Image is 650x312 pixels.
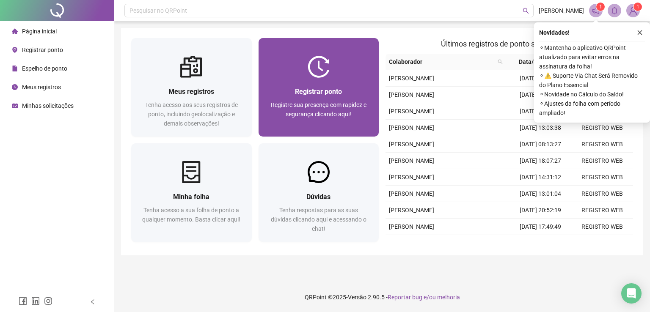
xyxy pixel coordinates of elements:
[636,4,639,10] span: 1
[510,57,556,66] span: Data/Hora
[389,174,434,181] span: [PERSON_NAME]
[389,57,494,66] span: Colaborador
[22,102,74,109] span: Minhas solicitações
[571,153,633,169] td: REGISTRO WEB
[12,66,18,71] span: file
[306,193,331,201] span: Dúvidas
[22,47,63,53] span: Registrar ponto
[259,38,379,137] a: Registrar pontoRegistre sua presença com rapidez e segurança clicando aqui!
[496,55,504,68] span: search
[510,169,571,186] td: [DATE] 14:31:12
[637,30,643,36] span: close
[90,299,96,305] span: left
[389,75,434,82] span: [PERSON_NAME]
[510,136,571,153] td: [DATE] 08:13:27
[259,143,379,242] a: DúvidasTenha respostas para as suas dúvidas clicando aqui e acessando o chat!
[510,219,571,235] td: [DATE] 17:49:49
[510,153,571,169] td: [DATE] 18:07:27
[596,3,605,11] sup: 1
[571,136,633,153] td: REGISTRO WEB
[12,28,18,34] span: home
[389,157,434,164] span: [PERSON_NAME]
[441,39,578,48] span: Últimos registros de ponto sincronizados
[22,65,67,72] span: Espelho de ponto
[498,59,503,64] span: search
[539,71,645,90] span: ⚬ ⚠️ Suporte Via Chat Será Removido do Plano Essencial
[571,120,633,136] td: REGISTRO WEB
[131,38,252,137] a: Meus registrosTenha acesso aos seus registros de ponto, incluindo geolocalização e demais observa...
[389,223,434,230] span: [PERSON_NAME]
[571,186,633,202] td: REGISTRO WEB
[539,28,570,37] span: Novidades !
[571,202,633,219] td: REGISTRO WEB
[142,207,240,223] span: Tenha acesso a sua folha de ponto a qualquer momento. Basta clicar aqui!
[173,193,209,201] span: Minha folha
[571,235,633,252] td: REGISTRO WEB
[510,186,571,202] td: [DATE] 13:01:04
[627,4,639,17] img: 84419
[510,103,571,120] td: [DATE] 14:29:08
[510,120,571,136] td: [DATE] 13:03:38
[539,99,645,118] span: ⚬ Ajustes da folha com período ampliado!
[348,294,366,301] span: Versão
[592,7,600,14] span: notification
[389,190,434,197] span: [PERSON_NAME]
[295,88,342,96] span: Registrar ponto
[12,47,18,53] span: environment
[510,235,571,252] td: [DATE] 14:37:12
[388,294,460,301] span: Reportar bug e/ou melhoria
[168,88,214,96] span: Meus registros
[12,103,18,109] span: schedule
[510,87,571,103] td: [DATE] 18:14:23
[510,70,571,87] td: [DATE] 08:06:54
[510,202,571,219] td: [DATE] 20:52:19
[389,108,434,115] span: [PERSON_NAME]
[22,28,57,35] span: Página inicial
[523,8,529,14] span: search
[389,91,434,98] span: [PERSON_NAME]
[12,84,18,90] span: clock-circle
[131,143,252,242] a: Minha folhaTenha acesso a sua folha de ponto a qualquer momento. Basta clicar aqui!
[611,7,618,14] span: bell
[571,219,633,235] td: REGISTRO WEB
[539,43,645,71] span: ⚬ Mantenha o aplicativo QRPoint atualizado para evitar erros na assinatura da folha!
[22,84,61,90] span: Meus registros
[31,297,40,305] span: linkedin
[633,3,642,11] sup: Atualize o seu contato no menu Meus Dados
[44,297,52,305] span: instagram
[621,283,642,304] div: Open Intercom Messenger
[271,207,366,232] span: Tenha respostas para as suas dúvidas clicando aqui e acessando o chat!
[389,124,434,131] span: [PERSON_NAME]
[539,90,645,99] span: ⚬ Novidade no Cálculo do Saldo!
[389,207,434,213] span: [PERSON_NAME]
[114,282,650,312] footer: QRPoint © 2025 - 2.90.5 -
[389,141,434,148] span: [PERSON_NAME]
[506,54,566,70] th: Data/Hora
[271,101,366,118] span: Registre sua presença com rapidez e segurança clicando aqui!
[571,169,633,186] td: REGISTRO WEB
[145,101,238,127] span: Tenha acesso aos seus registros de ponto, incluindo geolocalização e demais observações!
[19,297,27,305] span: facebook
[539,6,584,15] span: [PERSON_NAME]
[599,4,602,10] span: 1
